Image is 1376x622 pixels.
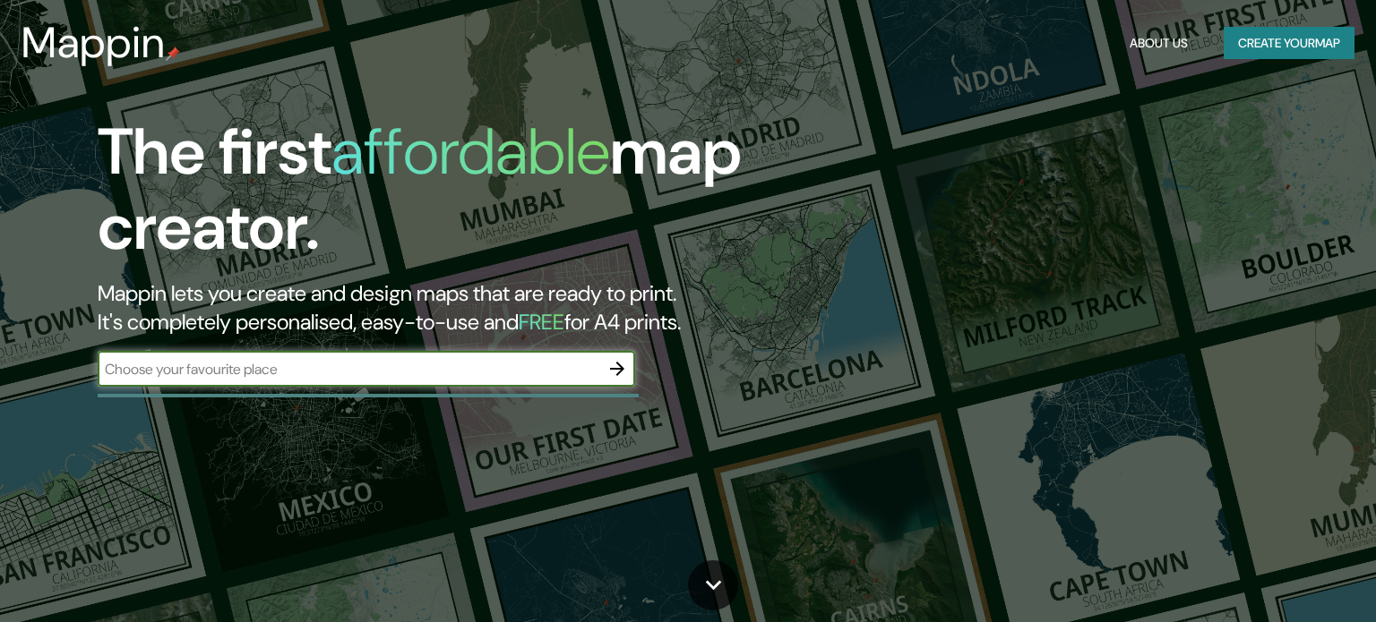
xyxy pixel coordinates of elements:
h2: Mappin lets you create and design maps that are ready to print. It's completely personalised, eas... [98,279,786,337]
h3: Mappin [21,18,166,68]
button: Create yourmap [1224,27,1354,60]
h1: affordable [331,110,610,193]
button: About Us [1122,27,1195,60]
input: Choose your favourite place [98,359,599,379]
img: mappin-pin [166,47,180,61]
h1: The first map creator. [98,115,786,279]
h5: FREE [519,308,564,336]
